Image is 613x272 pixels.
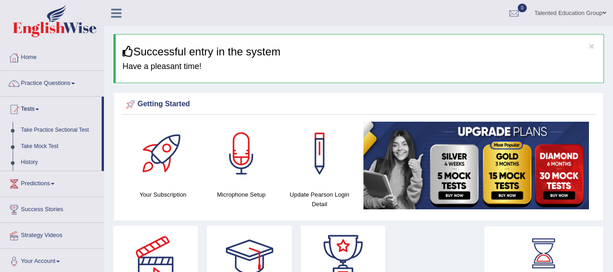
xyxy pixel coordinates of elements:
a: Strategy Videos [0,223,104,246]
a: Your Account [0,249,104,272]
a: Practice Questions [0,71,104,94]
h3: Successful entry in the system [123,46,597,58]
a: Tests [0,97,102,119]
span: 0 [518,4,527,12]
h4: Microphone Setup [207,190,276,199]
h4: Your Subscription [128,190,198,199]
div: Getting Started [124,98,593,111]
a: Home [0,45,104,68]
img: small5.jpg [363,122,589,209]
a: History [17,154,102,171]
h4: Have a pleasant time! [123,62,597,71]
h4: Update Pearson Login Detail [285,190,354,209]
button: × [589,41,594,51]
a: Take Mock Test [17,138,102,155]
a: Take Practice Sectional Test [17,122,102,138]
a: Predictions [0,171,104,194]
a: Success Stories [0,197,104,220]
